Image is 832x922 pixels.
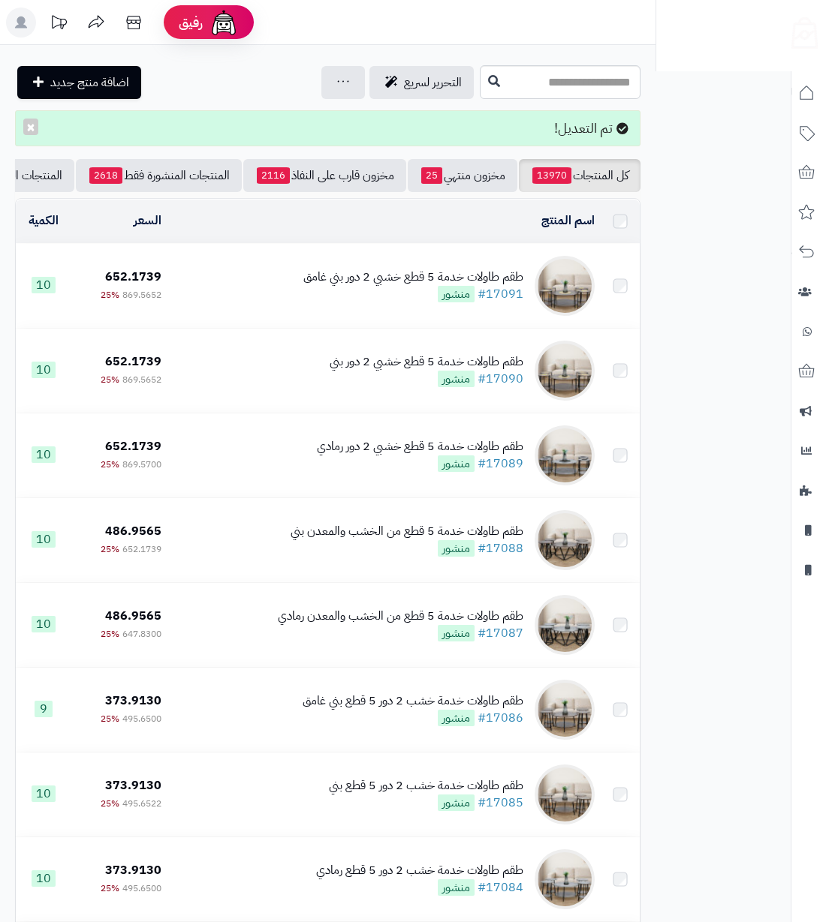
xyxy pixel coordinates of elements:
span: 652.1739 [122,542,161,556]
a: كل المنتجات13970 [519,159,641,192]
span: 652.1739 [105,437,161,455]
span: 486.9565 [105,522,161,540]
span: 652.1739 [105,353,161,371]
span: 495.6500 [122,712,161,725]
a: #17086 [478,709,523,727]
a: المنتجات المنشورة فقط2618 [76,159,242,192]
a: مخزون قارب على النفاذ2116 [243,159,406,192]
span: منشور [438,625,475,641]
span: منشور [438,794,475,811]
span: 25% [101,712,119,725]
img: طقم طاولات خدمة خشب 2 دور 5 قطع بني [535,764,595,824]
div: طقم طاولات خدمة 5 قطع خشبي 2 دور بني غامق [303,269,523,286]
a: #17084 [478,878,523,896]
span: 10 [32,616,56,632]
a: اضافة منتج جديد [17,66,141,99]
img: logo [782,11,818,49]
a: تحديثات المنصة [40,8,77,41]
a: #17088 [478,539,523,557]
div: طقم طاولات خدمة 5 قطع خشبي 2 دور بني [330,353,523,371]
button: × [23,119,38,135]
div: تم التعديل! [15,110,641,146]
span: منشور [438,879,475,896]
div: طقم طاولات خدمة خشب 2 دور 5 قطع رمادي [316,862,523,879]
a: مخزون منتهي25 [408,159,517,192]
span: 25% [101,288,119,302]
span: 10 [32,531,56,548]
span: منشور [438,710,475,726]
span: منشور [438,286,475,302]
span: 652.1739 [105,268,161,286]
span: منشور [438,540,475,557]
img: طقم طاولات خدمة 5 قطع خشبي 2 دور بني [535,341,595,401]
img: طقم طاولات خدمة خشب 2 دور 5 قطع بني غامق [535,680,595,740]
div: طقم طاولات خدمة 5 قطع من الخشب والمعدن رمادي [278,608,523,625]
span: 13970 [532,167,571,184]
span: التحرير لسريع [404,74,462,92]
span: 495.6500 [122,881,161,895]
img: طقم طاولات خدمة 5 قطع من الخشب والمعدن بني [535,510,595,570]
img: طقم طاولات خدمة 5 قطع خشبي 2 دور بني غامق [535,256,595,316]
a: #17090 [478,370,523,388]
span: 10 [32,785,56,802]
a: #17085 [478,794,523,812]
div: طقم طاولات خدمة خشب 2 دور 5 قطع بني غامق [303,692,523,710]
span: 25% [101,797,119,810]
img: ai-face.png [209,8,239,38]
a: التحرير لسريع [369,66,474,99]
span: 25% [101,627,119,641]
span: 869.5652 [122,373,161,386]
span: 25 [421,167,442,184]
span: 373.9130 [105,861,161,879]
div: طقم طاولات خدمة 5 قطع من الخشب والمعدن بني [291,523,523,540]
a: السعر [134,212,161,230]
div: طقم طاولات خدمة 5 قطع خشبي 2 دور رمادي [317,438,523,455]
a: #17091 [478,285,523,303]
span: 25% [101,373,119,386]
span: 2618 [89,167,122,184]
img: طقم طاولات خدمة خشب 2 دور 5 قطع رمادي [535,849,595,909]
span: 10 [32,362,56,378]
span: 495.6522 [122,797,161,810]
span: رفيق [179,14,203,32]
span: 10 [32,446,56,463]
img: طقم طاولات خدمة 5 قطع من الخشب والمعدن رمادي [535,595,595,655]
span: 2116 [257,167,290,184]
a: #17087 [478,624,523,642]
a: #17089 [478,455,523,473]
span: 10 [32,277,56,293]
div: طقم طاولات خدمة خشب 2 دور 5 قطع بني [329,777,523,794]
span: 373.9130 [105,692,161,710]
span: منشور [438,371,475,387]
img: طقم طاولات خدمة 5 قطع خشبي 2 دور رمادي [535,425,595,485]
span: 25% [101,881,119,895]
span: 869.5700 [122,458,161,471]
span: 647.8300 [122,627,161,641]
span: 25% [101,542,119,556]
span: 25% [101,458,119,471]
a: اسم المنتج [541,212,595,230]
span: 373.9130 [105,776,161,794]
span: 9 [35,701,53,717]
span: 10 [32,870,56,887]
a: الكمية [29,212,59,230]
span: 486.9565 [105,607,161,625]
span: منشور [438,455,475,472]
span: 869.5652 [122,288,161,302]
span: اضافة منتج جديد [50,74,129,92]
